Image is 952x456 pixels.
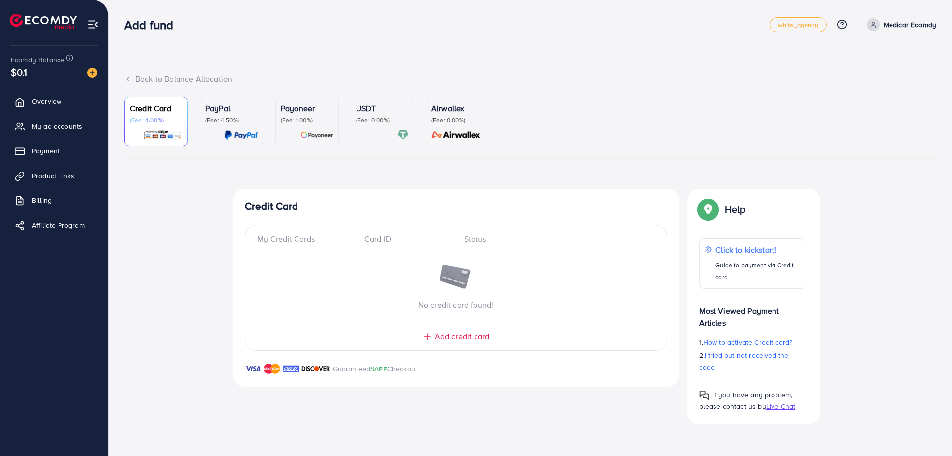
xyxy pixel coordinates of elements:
p: PayPal [205,102,258,114]
p: USDT [356,102,409,114]
a: white_agency [770,17,827,32]
p: 1. [699,336,806,348]
h4: Credit Card [245,200,667,213]
img: Popup guide [699,200,717,218]
p: Click to kickstart! [715,244,800,256]
p: Help [725,203,746,215]
p: Medicar Ecomdy [884,19,936,31]
span: SAFE [370,364,387,374]
span: Live Chat [766,401,795,411]
img: image [439,265,474,291]
a: Billing [7,191,101,210]
img: image [87,68,97,78]
a: Affiliate Program [7,215,101,235]
p: (Fee: 4.00%) [130,116,182,124]
p: (Fee: 1.00%) [281,116,333,124]
span: My ad accounts [32,121,82,131]
a: Overview [7,91,101,111]
div: Back to Balance Allocation [124,73,936,85]
div: Card ID [357,233,456,245]
span: I tried but not received the code. [699,350,789,372]
p: Payoneer [281,102,333,114]
span: Billing [32,195,52,205]
p: No credit card found! [245,299,667,311]
span: If you have any problem, please contact us by [699,390,793,411]
img: brand [301,363,330,375]
span: Payment [32,146,59,156]
span: white_agency [778,22,818,28]
img: card [397,130,409,141]
img: card [428,130,484,141]
p: 2. [699,349,806,373]
p: Credit Card [130,102,182,114]
a: Medicar Ecomdy [863,18,936,31]
a: Product Links [7,166,101,186]
span: Ecomdy Balance [11,55,64,65]
a: My ad accounts [7,116,101,136]
img: card [143,130,182,141]
img: logo [10,14,77,29]
span: $0.1 [11,65,28,79]
img: brand [264,363,280,375]
div: Status [456,233,655,245]
p: Guide to payment via Credit card [715,260,800,283]
img: menu [87,19,99,30]
p: (Fee: 4.50%) [205,116,258,124]
span: Product Links [32,171,74,181]
p: Guaranteed Checkout [333,363,417,375]
img: Popup guide [699,391,709,400]
div: My Credit Cards [257,233,357,245]
h3: Add fund [124,18,181,32]
span: Overview [32,96,61,106]
span: Add credit card [435,331,489,342]
p: Airwallex [431,102,484,114]
img: card [224,130,258,141]
img: card [300,130,333,141]
img: brand [245,363,261,375]
iframe: Chat [910,411,945,449]
p: Most Viewed Payment Articles [699,297,806,328]
a: Payment [7,141,101,161]
span: Affiliate Program [32,220,85,230]
span: How to activate Credit card? [703,337,792,347]
p: (Fee: 0.00%) [356,116,409,124]
p: (Fee: 0.00%) [431,116,484,124]
img: brand [283,363,299,375]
